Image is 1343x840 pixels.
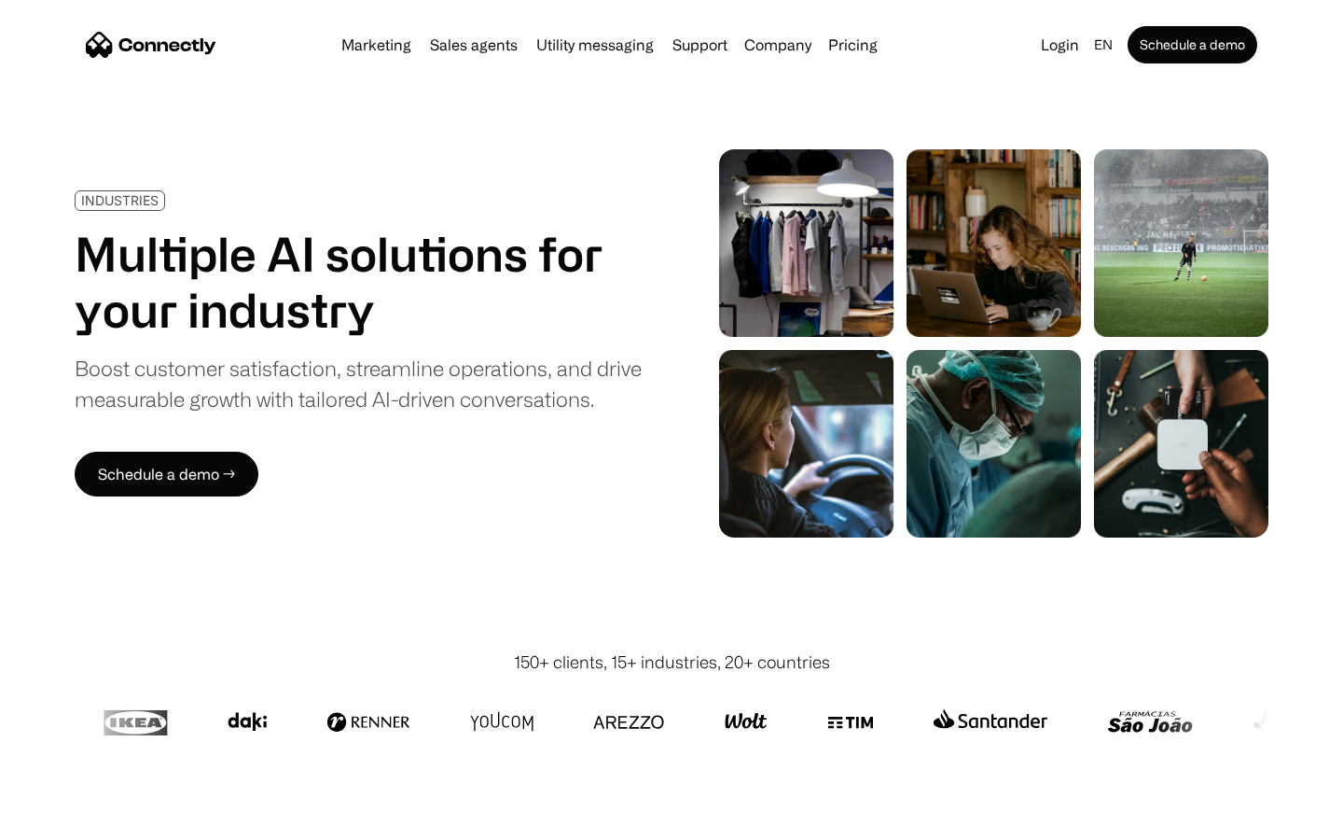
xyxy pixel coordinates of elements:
a: Utility messaging [529,37,661,52]
div: en [1094,32,1113,58]
h1: Multiple AI solutions for your industry [75,226,642,338]
aside: Language selected: English [19,805,112,833]
a: Pricing [821,37,885,52]
div: INDUSTRIES [81,193,159,207]
div: Company [744,32,811,58]
a: Marketing [334,37,419,52]
a: Sales agents [422,37,525,52]
a: Login [1033,32,1087,58]
div: Boost customer satisfaction, streamline operations, and drive measurable growth with tailored AI-... [75,353,642,414]
div: 150+ clients, 15+ industries, 20+ countries [514,650,830,675]
a: Schedule a demo [1128,26,1257,63]
div: Company [739,32,817,58]
a: Schedule a demo → [75,452,258,497]
a: home [86,31,216,59]
div: en [1087,32,1124,58]
ul: Language list [37,807,112,833]
a: Support [665,37,735,52]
